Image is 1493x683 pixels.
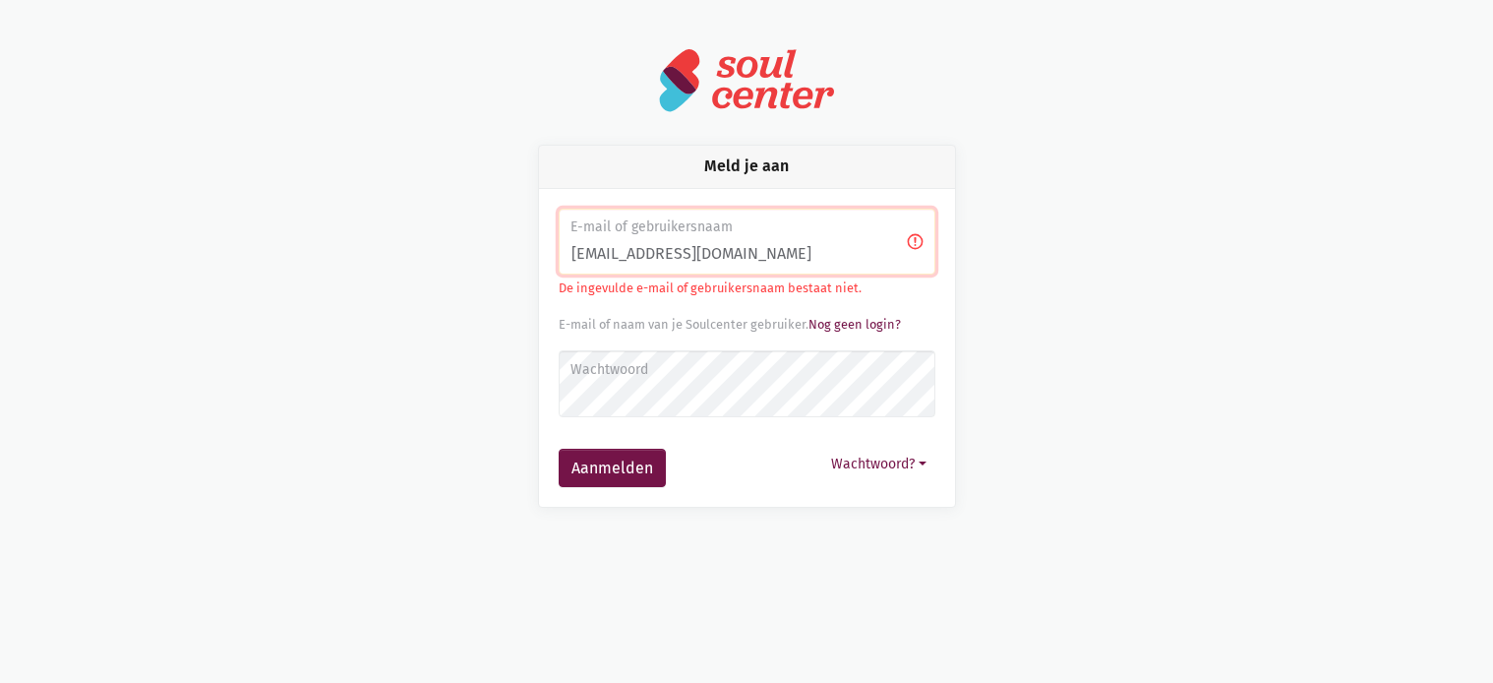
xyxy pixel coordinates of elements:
[570,359,922,381] label: Wachtwoord
[559,209,935,488] form: Aanmelden
[808,317,901,332] a: Nog geen login?
[658,47,835,113] img: logo-soulcenter-full.svg
[559,279,935,298] p: De ingevulde e-mail of gebruikersnaam bestaat niet.
[822,449,935,479] button: Wachtwoord?
[559,315,935,335] div: E-mail of naam van je Soulcenter gebruiker.
[539,146,955,188] div: Meld je aan
[570,217,922,238] label: E-mail of gebruikersnaam
[559,449,666,488] button: Aanmelden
